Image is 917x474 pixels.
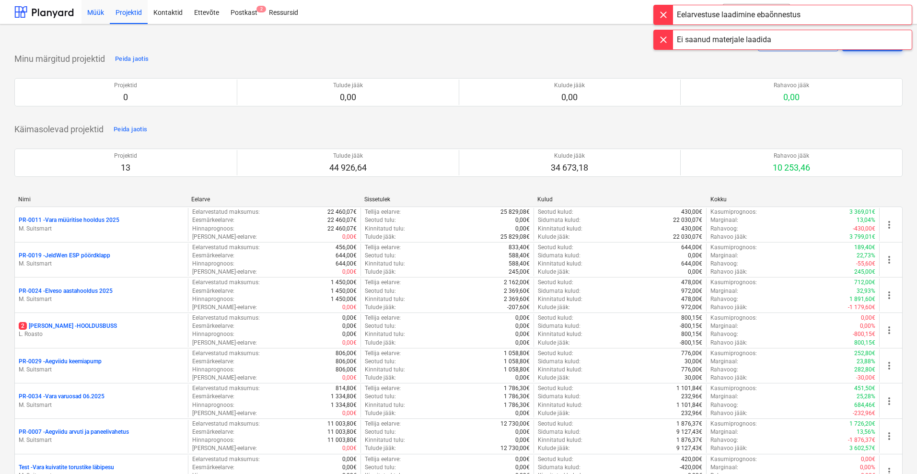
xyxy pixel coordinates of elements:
p: 684,46€ [854,401,875,409]
p: [PERSON_NAME]-eelarve : [192,444,257,452]
p: 0,00€ [515,330,530,338]
p: Eelarvestatud maksumus : [192,384,260,393]
p: PR-0011 - Vara müüritise hooldus 2025 [19,216,119,224]
p: 9 127,43€ [676,428,702,436]
p: Rahavoo jääk : [710,233,747,241]
p: Sidumata kulud : [538,358,580,366]
div: Peida jaotis [114,124,147,135]
p: Seotud tulu : [365,287,396,295]
p: [PERSON_NAME]-eelarve : [192,233,257,241]
p: 12 730,00€ [500,444,530,452]
p: 1 334,80€ [331,393,357,401]
p: 22 460,07€ [327,216,357,224]
p: Eesmärkeelarve : [192,216,234,224]
p: Sidumata kulud : [538,287,580,295]
p: 32,93% [857,287,875,295]
p: Sidumata kulud : [538,252,580,260]
p: -800,15€ [853,330,875,338]
p: 644,00€ [681,243,702,252]
div: PR-0024 -Elveso aastahooldus 2025M. Suitsmart [19,287,184,303]
span: 2 [256,6,266,12]
p: Kulude jääk [551,152,588,160]
p: Eesmärkeelarve : [192,428,234,436]
p: Kinnitatud kulud : [538,401,582,409]
p: Kasumiprognoos : [710,278,757,287]
p: Eelarvestatud maksumus : [192,349,260,358]
p: M. Suitsmart [19,436,184,444]
p: Käimasolevad projektid [14,124,104,135]
p: 30,00€ [685,374,702,382]
p: Rahavoo jääk : [710,444,747,452]
span: more_vert [883,289,895,301]
p: Hinnaprognoos : [192,330,234,338]
p: -232,96€ [853,409,875,417]
p: M. Suitsmart [19,295,184,303]
p: 25 829,08€ [500,208,530,216]
p: Kasumiprognoos : [710,455,757,463]
p: Rahavoo jääk : [710,374,747,382]
p: 776,00€ [681,349,702,358]
p: Rahavoo jääk : [710,268,747,276]
p: 1 876,37€ [676,436,702,444]
p: Kulude jääk : [538,233,570,241]
p: 245,00€ [854,268,875,276]
p: 0,00€ [515,314,530,322]
p: Tulude jääk [329,152,367,160]
p: Kinnitatud tulu : [365,260,405,268]
p: Eelarvestatud maksumus : [192,278,260,287]
p: Seotud tulu : [365,358,396,366]
p: Hinnaprognoos : [192,295,234,303]
span: more_vert [883,219,895,231]
p: M. Suitsmart [19,225,184,233]
p: 0,00€ [688,252,702,260]
p: 0,00€ [515,216,530,224]
p: [PERSON_NAME]-eelarve : [192,409,257,417]
p: Rahavoo jääk : [710,339,747,347]
p: 252,80€ [854,349,875,358]
p: 44 926,64 [329,162,367,173]
button: Peida jaotis [111,122,150,137]
p: 11 003,80€ [327,436,357,444]
p: 1 786,30€ [504,384,530,393]
p: Marginaal : [710,358,738,366]
p: 0,00€ [515,339,530,347]
p: Rahavoog : [710,436,738,444]
p: 22 460,07€ [327,208,357,216]
p: 0,00€ [515,374,530,382]
p: Kasumiprognoos : [710,349,757,358]
p: 0,00€ [342,339,357,347]
p: Projektid [114,81,137,90]
p: Kulude jääk : [538,339,570,347]
div: Eelarvestuse laadimine ebaõnnestus [677,9,801,21]
p: -1 876,37€ [848,436,875,444]
p: 232,96€ [681,393,702,401]
p: Kinnitatud kulud : [538,330,582,338]
p: 478,00€ [681,278,702,287]
p: 0,00€ [342,303,357,312]
div: 2[PERSON_NAME] -HOOLDUSBUSSL. Roasto [19,322,184,338]
p: 0,00€ [515,409,530,417]
p: 34 673,18 [551,162,588,173]
p: Tulude jääk : [365,303,396,312]
p: [PERSON_NAME] - HOOLDUSBUSS [19,322,117,330]
p: 13,56% [857,428,875,436]
p: Kasumiprognoos : [710,314,757,322]
p: 2 162,00€ [504,278,530,287]
p: Kinnitatud kulud : [538,260,582,268]
span: more_vert [883,430,895,442]
p: Marginaal : [710,428,738,436]
p: Kinnitatud tulu : [365,295,405,303]
p: 800,15€ [854,339,875,347]
p: Projektid [114,152,137,160]
p: PR-0007 - Aegviidu arvuti ja paneelivahetus [19,428,129,436]
p: Eesmärkeelarve : [192,252,234,260]
p: 0,00€ [342,374,357,382]
p: Sidumata kulud : [538,216,580,224]
p: 0,00 [333,92,363,103]
p: Seotud kulud : [538,384,573,393]
p: 1 726,20€ [849,420,875,428]
p: 1 450,00€ [331,287,357,295]
p: Rahavoog : [710,225,738,233]
div: PR-0007 -Aegviidu arvuti ja paneelivahetusM. Suitsmart [19,428,184,444]
p: Eelarvestatud maksumus : [192,208,260,216]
